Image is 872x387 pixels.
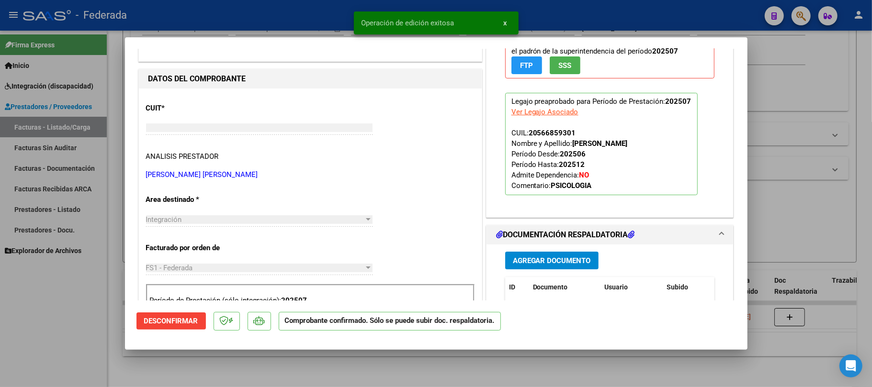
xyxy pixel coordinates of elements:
[551,181,592,190] strong: PSICOLOGIA
[511,56,542,74] button: FTP
[362,18,454,28] span: Operación de edición exitosa
[559,160,585,169] strong: 202512
[839,354,862,377] div: Open Intercom Messenger
[511,129,628,190] span: CUIL: Nombre y Apellido: Período Desde: Período Hasta: Admite Dependencia:
[487,225,734,244] mat-expansion-panel-header: DOCUMENTACIÓN RESPALDATORIA
[146,264,193,272] span: FS1 - Federada
[282,296,307,305] strong: 202507
[136,312,206,330] button: Desconfirmar
[601,277,663,298] datatable-header-cell: Usuario
[504,19,507,27] span: x
[146,103,245,114] p: CUIT
[533,283,568,291] span: Documento
[605,283,628,291] span: Usuario
[529,128,576,138] div: 20566859301
[150,295,471,306] p: Período de Prestación (sólo integración):
[511,181,592,190] span: Comentario:
[511,107,578,117] div: Ver Legajo Asociado
[148,74,246,83] strong: DATOS DEL COMPROBANTE
[520,61,533,70] span: FTP
[146,169,475,180] p: [PERSON_NAME] [PERSON_NAME]
[666,97,691,106] strong: 202507
[146,243,245,254] p: Facturado por orden de
[146,194,245,205] p: Area destinado *
[529,277,601,298] datatable-header-cell: Documento
[550,56,580,74] button: SSS
[487,18,734,217] div: PREAPROBACIÓN PARA INTEGRACION
[573,139,628,148] strong: [PERSON_NAME]
[513,256,591,265] span: Agregar Documento
[653,47,679,55] strong: 202507
[496,14,515,32] button: x
[663,277,711,298] datatable-header-cell: Subido
[558,61,571,70] span: SSS
[505,252,599,269] button: Agregar Documento
[279,312,501,331] p: Comprobante confirmado. Sólo se puede subir doc. respaldatoria.
[146,215,182,224] span: Integración
[511,36,708,69] span: El afiliado no tiene la MARCA de discapaciadad (01) en el padrón de la superintendencia del período
[146,151,219,162] div: ANALISIS PRESTADOR
[505,93,698,195] p: Legajo preaprobado para Período de Prestación:
[144,317,198,325] span: Desconfirmar
[496,229,635,241] h1: DOCUMENTACIÓN RESPALDATORIA
[509,283,515,291] span: ID
[560,150,586,158] strong: 202506
[579,171,589,179] strong: NO
[667,283,689,291] span: Subido
[505,277,529,298] datatable-header-cell: ID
